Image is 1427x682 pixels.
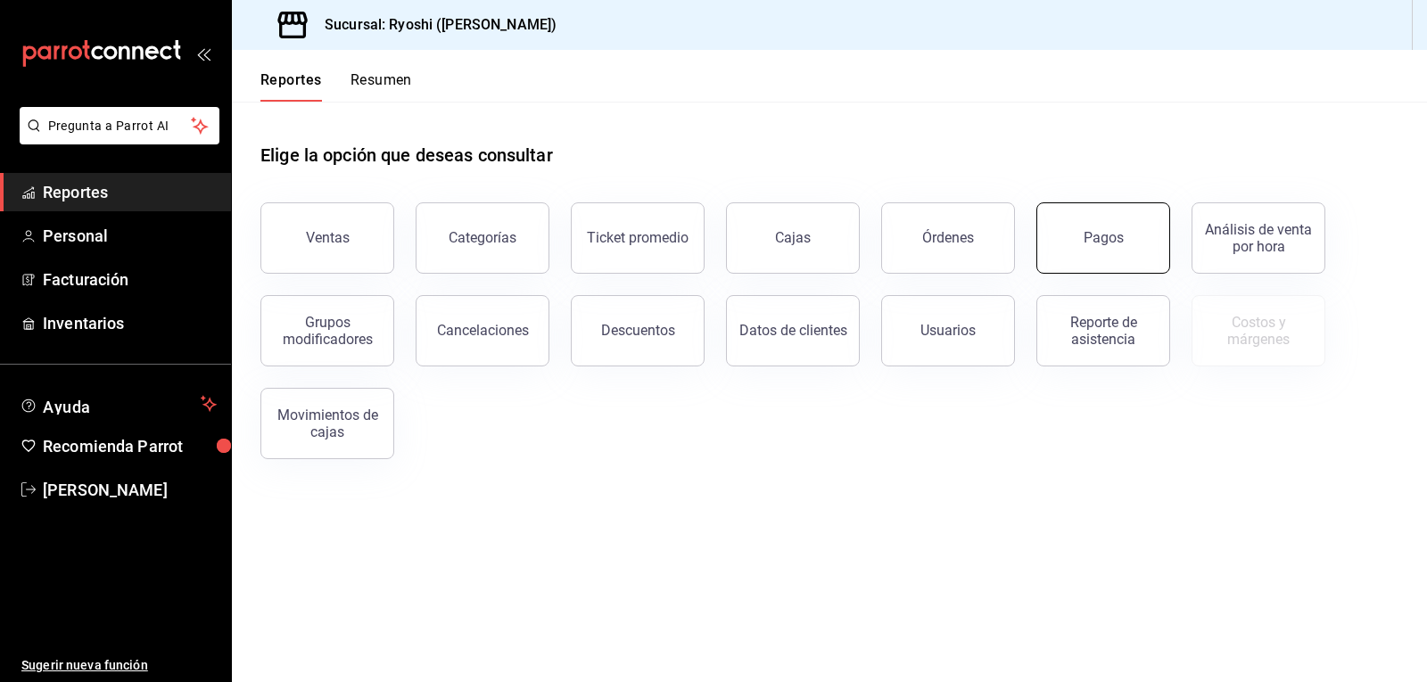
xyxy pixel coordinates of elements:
button: Ticket promedio [571,202,705,274]
div: Descuentos [601,322,675,339]
span: Pregunta a Parrot AI [48,117,192,136]
div: Datos de clientes [739,322,847,339]
div: navigation tabs [260,71,412,102]
div: Usuarios [920,322,976,339]
span: Sugerir nueva función [21,656,217,675]
div: Ticket promedio [587,229,689,246]
div: Cajas [775,229,811,246]
span: Personal [43,224,217,248]
span: Ayuda [43,393,194,415]
div: Movimientos de cajas [272,407,383,440]
button: Ventas [260,202,394,274]
span: Facturación [43,267,217,292]
h1: Elige la opción que deseas consultar [260,142,553,168]
button: Pagos [1036,202,1170,274]
div: Cancelaciones [437,322,529,339]
button: Análisis de venta por hora [1192,202,1325,274]
div: Análisis de venta por hora [1203,221,1314,255]
span: Recomienda Parrot [43,434,217,458]
span: Inventarios [43,311,217,335]
button: Grupos modificadores [260,295,394,366]
button: Movimientos de cajas [260,388,394,459]
button: Usuarios [881,295,1015,366]
button: Datos de clientes [726,295,860,366]
button: Cajas [726,202,860,274]
a: Pregunta a Parrot AI [12,129,219,148]
div: Reporte de asistencia [1048,314,1159,348]
div: Costos y márgenes [1203,314,1314,348]
div: Pagos [1084,229,1124,246]
button: Pregunta a Parrot AI [20,107,219,144]
button: Cancelaciones [416,295,549,366]
div: Ventas [306,229,350,246]
button: Reporte de asistencia [1036,295,1170,366]
button: Resumen [351,71,412,102]
button: Categorías [416,202,549,274]
button: Reportes [260,71,322,102]
div: Categorías [449,229,516,246]
button: Órdenes [881,202,1015,274]
span: Reportes [43,180,217,204]
button: Contrata inventarios para ver este reporte [1192,295,1325,366]
div: Órdenes [922,229,974,246]
button: open_drawer_menu [196,46,210,61]
h3: Sucursal: Ryoshi ([PERSON_NAME]) [310,14,557,36]
span: [PERSON_NAME] [43,478,217,502]
button: Descuentos [571,295,705,366]
div: Grupos modificadores [272,314,383,348]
